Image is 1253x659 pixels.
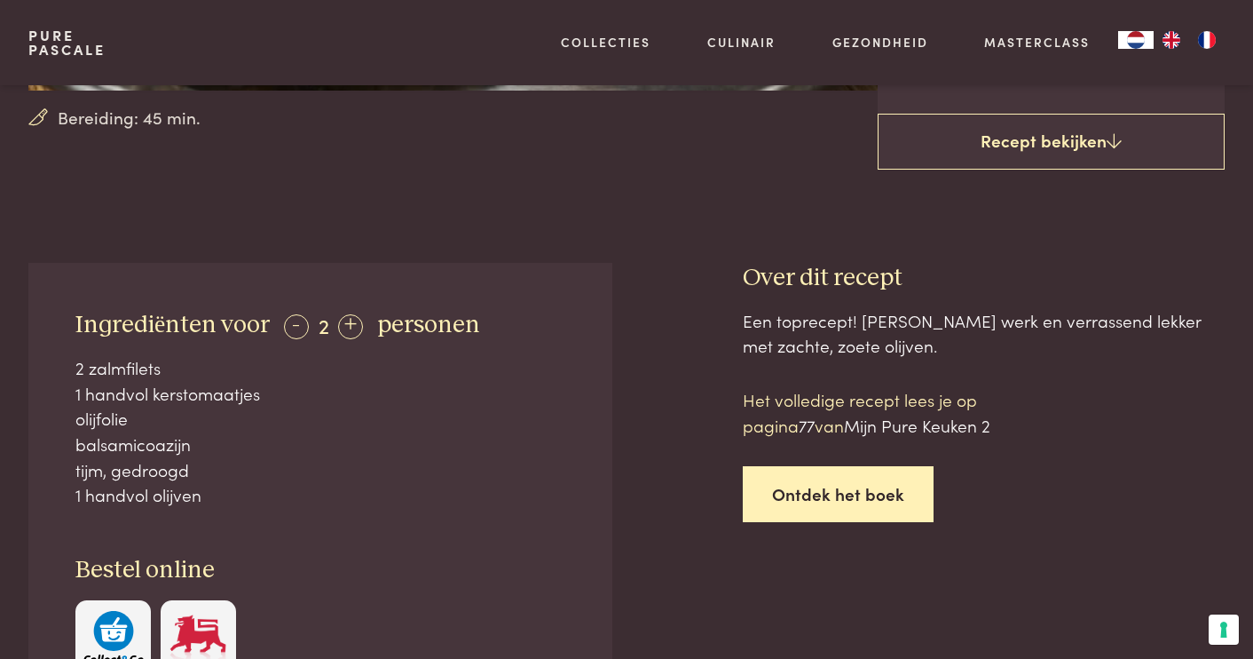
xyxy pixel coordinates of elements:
a: Ontdek het boek [743,466,934,522]
div: balsamicoazijn [75,432,565,457]
span: Mijn Pure Keuken 2 [844,413,990,437]
a: Gezondheid [832,33,928,52]
a: NL [1118,31,1154,49]
div: olijfolie [75,406,565,432]
a: FR [1189,31,1225,49]
span: Bereiding: 45 min. [58,105,201,131]
aside: Language selected: Nederlands [1118,31,1225,49]
div: Language [1118,31,1154,49]
span: personen [377,313,480,337]
div: tijm, gedroogd [75,457,565,483]
button: Uw voorkeuren voor toestemming voor trackingtechnologieën [1209,615,1239,645]
a: Culinair [707,33,776,52]
a: PurePascale [28,28,106,57]
span: 2 [319,310,329,339]
ul: Language list [1154,31,1225,49]
div: 2 zalmfilets [75,355,565,381]
span: 77 [799,413,815,437]
a: EN [1154,31,1189,49]
div: 1 handvol kerstomaatjes [75,381,565,407]
a: Masterclass [984,33,1090,52]
div: + [338,314,363,339]
h3: Over dit recept [743,263,1225,294]
span: Ingrediënten voor [75,313,270,337]
a: Collecties [561,33,650,52]
div: Een toprecept! [PERSON_NAME] werk en verrassend lekker met zachte, zoete olijven. [743,308,1225,359]
p: Het volledige recept lees je op pagina van [743,387,1044,438]
a: Recept bekijken [878,114,1225,171]
h3: Bestel online [75,555,565,586]
div: - [284,314,309,339]
div: 1 handvol olijven [75,482,565,508]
